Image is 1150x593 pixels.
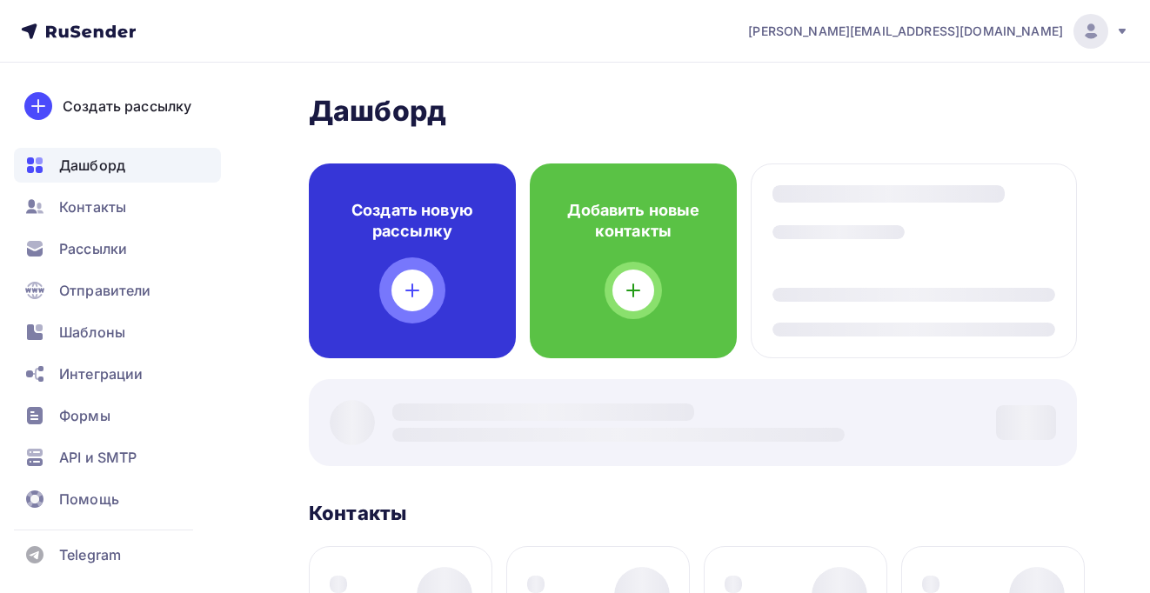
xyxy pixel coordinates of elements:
[14,315,221,350] a: Шаблоны
[558,200,709,242] h4: Добавить новые контакты
[309,94,1077,129] h2: Дашборд
[59,322,125,343] span: Шаблоны
[59,155,125,176] span: Дашборд
[14,190,221,224] a: Контакты
[337,200,488,242] h4: Создать новую рассылку
[309,501,406,525] h3: Контакты
[59,447,137,468] span: API и SMTP
[59,363,143,384] span: Интеграции
[63,96,191,117] div: Создать рассылку
[59,544,121,565] span: Telegram
[59,405,110,426] span: Формы
[59,489,119,510] span: Помощь
[59,238,127,259] span: Рассылки
[14,398,221,433] a: Формы
[748,23,1063,40] span: [PERSON_NAME][EMAIL_ADDRESS][DOMAIN_NAME]
[14,273,221,308] a: Отправители
[14,231,221,266] a: Рассылки
[14,148,221,183] a: Дашборд
[59,197,126,217] span: Контакты
[59,280,151,301] span: Отправители
[748,14,1129,49] a: [PERSON_NAME][EMAIL_ADDRESS][DOMAIN_NAME]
